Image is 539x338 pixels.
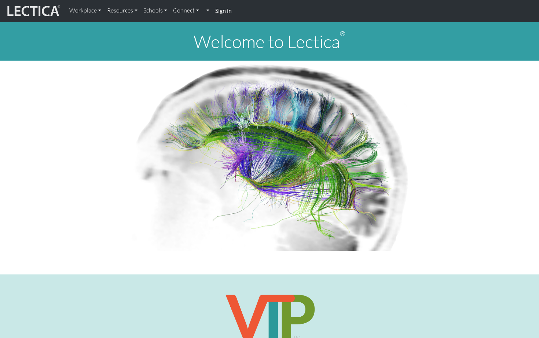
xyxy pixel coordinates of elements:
img: Human Connectome Project Image [127,61,412,251]
strong: Sign in [215,7,232,14]
a: Sign in [212,3,235,19]
a: Schools [140,3,170,18]
a: Connect [170,3,202,18]
a: Resources [104,3,140,18]
a: Workplace [66,3,104,18]
sup: ® [340,29,345,37]
img: lecticalive [5,4,60,18]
